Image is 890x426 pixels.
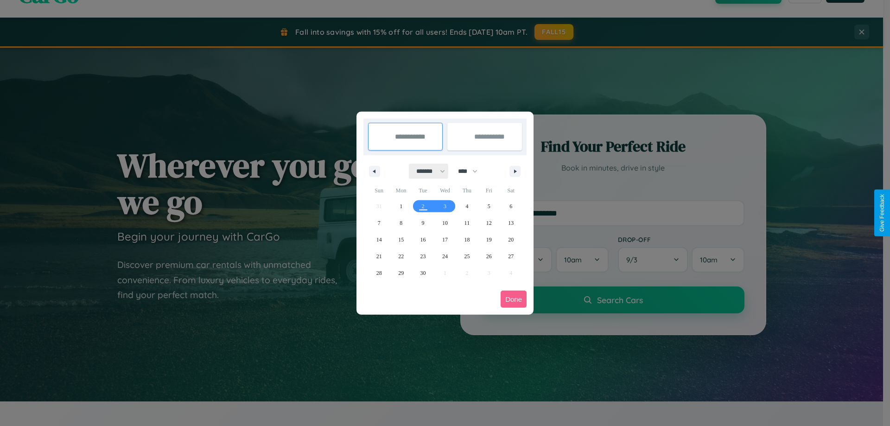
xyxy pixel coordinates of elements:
button: 29 [390,265,412,281]
button: 21 [368,248,390,265]
button: 11 [456,215,478,231]
button: 14 [368,231,390,248]
button: 6 [500,198,522,215]
span: 23 [420,248,426,265]
button: 30 [412,265,434,281]
span: Tue [412,183,434,198]
span: 14 [376,231,382,248]
button: 4 [456,198,478,215]
span: 21 [376,248,382,265]
button: 20 [500,231,522,248]
button: 1 [390,198,412,215]
span: 25 [464,248,470,265]
span: 12 [486,215,492,231]
span: 2 [422,198,425,215]
span: Mon [390,183,412,198]
button: 5 [478,198,500,215]
button: 12 [478,215,500,231]
span: 28 [376,265,382,281]
span: 29 [398,265,404,281]
span: 11 [464,215,470,231]
span: 10 [442,215,448,231]
span: 18 [464,231,470,248]
button: 15 [390,231,412,248]
span: 17 [442,231,448,248]
span: 30 [420,265,426,281]
span: 5 [488,198,490,215]
span: 7 [378,215,381,231]
span: 22 [398,248,404,265]
span: Wed [434,183,456,198]
span: 27 [508,248,514,265]
button: 13 [500,215,522,231]
button: 3 [434,198,456,215]
span: 24 [442,248,448,265]
span: 1 [400,198,402,215]
span: Sun [368,183,390,198]
span: 19 [486,231,492,248]
span: 20 [508,231,514,248]
span: 13 [508,215,514,231]
span: 4 [465,198,468,215]
button: 17 [434,231,456,248]
button: 26 [478,248,500,265]
span: 16 [420,231,426,248]
button: 16 [412,231,434,248]
button: 23 [412,248,434,265]
button: 7 [368,215,390,231]
span: Sat [500,183,522,198]
button: 2 [412,198,434,215]
button: 8 [390,215,412,231]
button: 27 [500,248,522,265]
button: Done [501,291,527,308]
span: 15 [398,231,404,248]
span: 6 [509,198,512,215]
button: 24 [434,248,456,265]
span: 3 [444,198,446,215]
span: 9 [422,215,425,231]
span: 26 [486,248,492,265]
button: 19 [478,231,500,248]
div: Give Feedback [879,194,885,232]
button: 10 [434,215,456,231]
button: 28 [368,265,390,281]
button: 25 [456,248,478,265]
span: Fri [478,183,500,198]
span: Thu [456,183,478,198]
button: 9 [412,215,434,231]
button: 18 [456,231,478,248]
button: 22 [390,248,412,265]
span: 8 [400,215,402,231]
